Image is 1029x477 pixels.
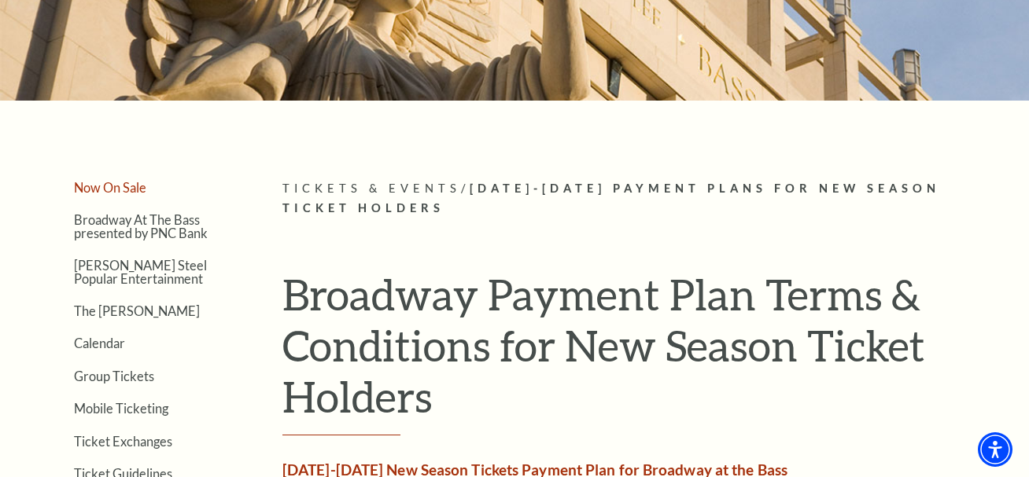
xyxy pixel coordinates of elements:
a: Ticket Exchanges [74,434,172,449]
a: [PERSON_NAME] Steel Popular Entertainment [74,258,207,285]
a: The [PERSON_NAME] [74,303,200,318]
a: Group Tickets [74,369,154,383]
span: [DATE]-[DATE] Payment Plans for New Season Ticket Holders [282,182,940,215]
div: Accessibility Menu [978,432,1012,467]
a: Mobile Ticketing [74,401,168,416]
a: Broadway At The Bass presented by PNC Bank [74,212,208,240]
h1: Broadway Payment Plan Terms & Conditions for New Season Ticket Holders [282,269,1002,435]
span: Tickets & Events [282,182,461,195]
a: Calendar [74,336,125,350]
a: Now On Sale [74,180,146,195]
p: / [282,179,1002,218]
